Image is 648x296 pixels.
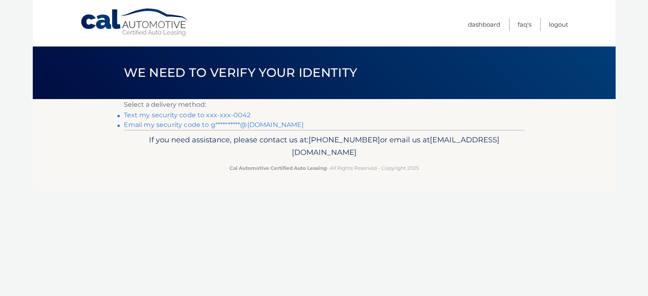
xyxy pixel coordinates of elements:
[229,165,327,171] strong: Cal Automotive Certified Auto Leasing
[518,18,531,31] a: FAQ's
[308,135,380,144] span: [PHONE_NUMBER]
[124,111,251,119] a: Text my security code to xxx-xxx-0042
[124,121,304,129] a: Email my security code to g**********@[DOMAIN_NAME]
[124,99,525,110] p: Select a delivery method:
[129,133,519,159] p: If you need assistance, please contact us at: or email us at
[549,18,568,31] a: Logout
[468,18,500,31] a: Dashboard
[80,8,189,37] a: Cal Automotive
[124,65,357,80] span: We need to verify your identity
[129,164,519,172] p: - All Rights Reserved - Copyright 2025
